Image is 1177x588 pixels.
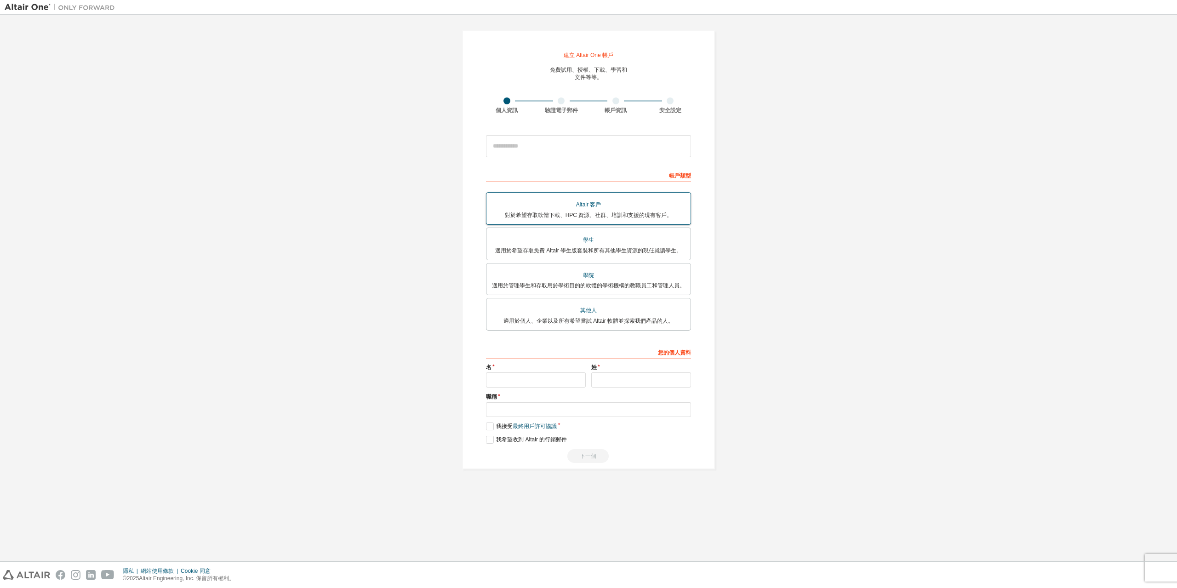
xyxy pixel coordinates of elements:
font: 學生 [583,237,594,243]
font: 適用於管理學生和存取用於學術目的的軟體的學術機構的教職員工和管理人員。 [492,282,685,289]
font: 安全設定 [659,107,681,114]
img: 牽牛星一號 [5,3,120,12]
font: 文件等等。 [575,74,602,80]
font: 學院 [583,272,594,279]
font: 驗證電子郵件 [545,107,578,114]
font: 我希望收到 Altair 的行銷郵件 [496,436,567,443]
font: 名 [486,364,491,371]
font: 適用於個人、企業以及所有希望嘗試 Altair 軟體並探索我們產品的人。 [503,318,674,324]
font: 隱私 [123,568,134,574]
font: 帳戶資訊 [605,107,627,114]
img: altair_logo.svg [3,570,50,580]
font: 您的個人資料 [658,349,691,356]
img: instagram.svg [71,570,80,580]
font: 2025 [127,575,139,582]
font: 適用於希望存取免費 Altair 學生版套裝和所有其他學生資源的現任就讀學生。 [495,247,682,254]
font: 其他人 [580,307,597,314]
font: 免費試用、授權、下載、學習和 [550,67,627,73]
font: Cookie 同意 [181,568,211,574]
font: 網站使用條款 [141,568,174,574]
font: 對於希望存取軟體下載、HPC 資源、社群、培訓和支援的現有客戶。 [505,212,673,218]
font: 我接受 [496,423,513,429]
img: linkedin.svg [86,570,96,580]
font: © [123,575,127,582]
font: 姓 [591,364,597,371]
font: 個人資訊 [496,107,518,114]
font: 帳戶類型 [669,172,691,179]
img: youtube.svg [101,570,114,580]
font: Altair 客戶 [576,201,601,208]
font: 最終用戶許可協議 [513,423,557,429]
font: 職稱 [486,394,497,400]
font: Altair Engineering, Inc. 保留所有權利。 [139,575,234,582]
img: facebook.svg [56,570,65,580]
div: 閱讀並接受 EULA 以繼續 [486,449,691,463]
font: 建立 Altair One 帳戶 [564,52,613,58]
